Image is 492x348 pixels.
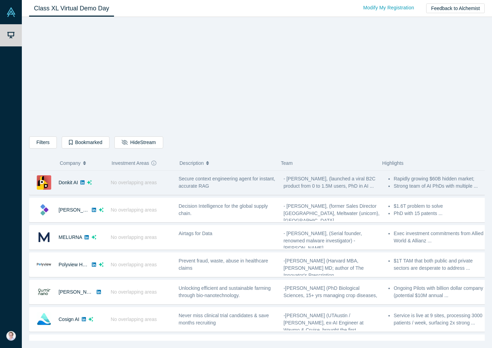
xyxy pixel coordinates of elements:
svg: dsa ai sparkles [88,317,93,322]
button: HideStream [114,136,163,149]
li: Ongoing Pilots with billion dollar company (potential $10M annual ... [394,285,486,299]
span: Investment Areas [112,156,149,170]
span: No overlapping areas [111,207,157,213]
img: Alchemist Vault Logo [6,7,16,17]
a: MELURNA [59,234,82,240]
li: Rapidly growing $60B hidden market; [394,175,486,182]
span: Description [179,156,204,170]
li: PhD with 15 patents ... [394,210,486,217]
span: - [PERSON_NAME], (launched a viral B2C product from 0 to 1.5M users, PhD in AI ... [283,176,375,189]
a: Cosign AI [59,316,79,322]
span: Unlocking efficient and sustainable farming through bio-nanotechnology. [179,285,271,298]
button: Filters [29,136,57,149]
a: Modify My Registration [356,2,421,14]
span: -[PERSON_NAME] (Harvard MBA, [PERSON_NAME] MD; author of The Innovator's Prescription ... [283,258,364,278]
img: MELURNA's Logo [37,230,51,244]
span: No overlapping areas [111,180,157,185]
img: Kimaru AI's Logo [37,203,51,217]
li: $120K Rev/LOI in 6mo [394,339,486,347]
li: Strong team of AI PhDs with multiple ... [394,182,486,190]
a: [PERSON_NAME] [59,207,98,213]
img: Donkit AI's Logo [37,175,51,190]
li: Service is live at 9 sites, processing 3000 patients / week, surfacing 2x strong ... [394,312,486,327]
a: [PERSON_NAME] [59,289,98,295]
span: No overlapping areas [111,262,157,267]
span: Company [60,156,81,170]
img: Cosign AI's Logo [37,312,51,327]
span: - [PERSON_NAME], (former Sales Director [GEOGRAPHIC_DATA], Meltwater (unicorn), [GEOGRAPHIC_DATA]... [283,203,379,223]
svg: dsa ai sparkles [91,235,96,240]
span: Team [281,160,293,166]
svg: dsa ai sparkles [99,207,104,212]
li: Exec investment commitments from Allied World & Allianz ... [394,230,486,244]
span: -[PERSON_NAME] (PhD Biological Sciences, 15+ yrs managing crop diseases, ... [283,285,377,305]
span: - [PERSON_NAME], (Serial founder, renowned malware investigator) - [PERSON_NAME] ... [283,231,362,251]
span: No overlapping areas [111,316,157,322]
img: Eric Ver Ploeg's Account [6,331,16,341]
button: Bookmarked [62,136,109,149]
iframe: Alchemist Class XL Demo Day: Vault [160,23,354,131]
a: Polyview Health [59,262,93,267]
span: -[PERSON_NAME] (UTAustin / [PERSON_NAME], ex-AI Engineer at Waymo & Cruise, brought the first ... [283,313,363,333]
li: $1.6T problem to solve [394,203,486,210]
span: Highlights [382,160,403,166]
span: No overlapping areas [111,289,157,295]
button: Company [60,156,105,170]
img: Qumir Nano's Logo [37,285,51,299]
span: Never miss clinical trial candidates & save months recruiting [179,313,269,325]
svg: dsa ai sparkles [99,262,104,267]
a: Class XL Virtual Demo Day [29,0,114,17]
span: Airtags for Data [179,231,212,236]
span: Prevent fraud, waste, abuse in healthcare claims [179,258,268,271]
svg: dsa ai sparkles [87,180,92,185]
span: Decision Intelligence for the global supply chain. [179,203,268,216]
span: No overlapping areas [111,234,157,240]
li: $1T TAM that both public and private sectors are desperate to address ... [394,257,486,272]
span: AI for pharma supply chain reliability [179,340,257,346]
img: Polyview Health's Logo [37,257,51,272]
span: Secure context engineering agent for instant, accurate RAG [179,176,275,189]
button: Description [179,156,274,170]
a: Donkit AI [59,180,78,185]
button: Feedback to Alchemist [426,3,485,13]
